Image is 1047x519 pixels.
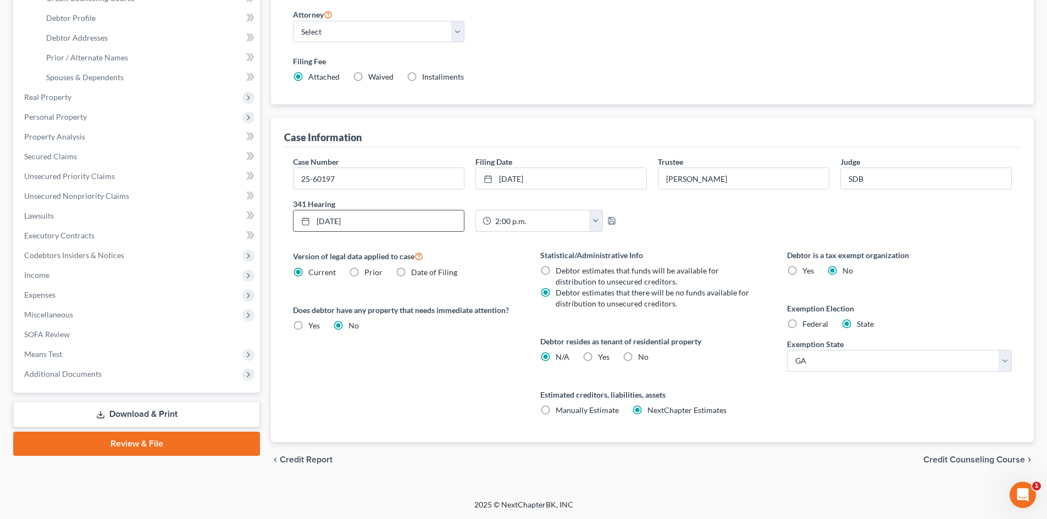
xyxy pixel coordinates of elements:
span: Real Property [24,92,71,102]
span: Credit Report [280,455,333,464]
input: -- : -- [491,210,590,231]
a: [DATE] [476,168,646,189]
span: Executory Contracts [24,231,95,240]
a: Executory Contracts [15,226,260,245]
label: Filing Date [475,156,512,168]
span: Credit Counseling Course [923,455,1025,464]
a: Spouses & Dependents [37,68,260,87]
span: Current [308,267,336,277]
span: Prior [364,267,383,277]
span: Waived [368,72,394,81]
span: No [638,352,649,361]
label: Trustee [658,156,683,168]
label: Statistical/Administrative Info [540,249,765,261]
div: 2025 © NextChapterBK, INC [210,499,837,519]
span: Spouses & Dependents [46,72,124,82]
button: Credit Counseling Course chevron_right [923,455,1034,464]
span: Installments [422,72,464,81]
span: Debtor estimates that funds will be available for distribution to unsecured creditors. [556,266,719,286]
a: Property Analysis [15,127,260,147]
span: Debtor estimates that there will be no funds available for distribution to unsecured creditors. [556,288,749,308]
a: [DATE] [293,210,464,231]
label: Does debtor have any property that needs immediate attention? [293,304,518,316]
a: Download & Print [13,401,260,427]
span: Means Test [24,349,62,359]
span: Prior / Alternate Names [46,53,128,62]
input: -- [841,168,1011,189]
button: chevron_left Credit Report [271,455,333,464]
span: Yes [308,321,320,330]
label: Judge [840,156,860,168]
label: Estimated creditors, liabilities, assets [540,389,765,400]
span: Lawsuits [24,211,54,220]
span: Property Analysis [24,132,85,141]
label: Case Number [293,156,339,168]
iframe: Intercom live chat [1010,482,1036,508]
span: Miscellaneous [24,310,73,319]
label: Attorney [293,8,333,21]
span: No [843,266,853,275]
a: Prior / Alternate Names [37,48,260,68]
label: Debtor resides as tenant of residential property [540,336,765,347]
a: Debtor Profile [37,8,260,28]
label: Exemption Election [787,303,1012,314]
label: 341 Hearing [287,198,652,210]
span: NextChapter Estimates [647,405,727,415]
label: Filing Fee [293,55,1012,67]
i: chevron_left [271,455,280,464]
span: Additional Documents [24,369,102,378]
a: Unsecured Priority Claims [15,166,260,186]
a: Debtor Addresses [37,28,260,48]
a: Review & File [13,432,260,456]
span: N/A [556,352,569,361]
input: Enter case number... [293,168,464,189]
span: Yes [802,266,814,275]
label: Version of legal data applied to case [293,249,518,263]
span: Debtor Profile [46,13,96,23]
span: No [348,321,359,330]
span: Unsecured Nonpriority Claims [24,191,129,200]
input: -- [658,168,829,189]
span: Codebtors Insiders & Notices [24,250,124,260]
span: Personal Property [24,112,87,121]
span: Expenses [24,290,56,299]
a: Secured Claims [15,147,260,166]
i: chevron_right [1025,455,1034,464]
span: Manually Estimate [556,405,619,415]
label: Debtor is a tax exempt organization [787,249,1012,261]
span: SOFA Review [24,330,70,339]
span: Income [24,270,49,280]
span: Date of Filing [411,267,457,277]
span: Attached [308,72,340,81]
span: Debtor Addresses [46,33,108,42]
span: Secured Claims [24,152,77,161]
span: Unsecured Priority Claims [24,171,115,181]
span: State [857,319,874,328]
a: Lawsuits [15,206,260,226]
span: Yes [598,352,610,361]
label: Exemption State [787,338,844,350]
div: Case Information [284,131,362,144]
a: SOFA Review [15,325,260,344]
span: Federal [802,319,828,328]
span: 1 [1032,482,1041,490]
a: Unsecured Nonpriority Claims [15,186,260,206]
